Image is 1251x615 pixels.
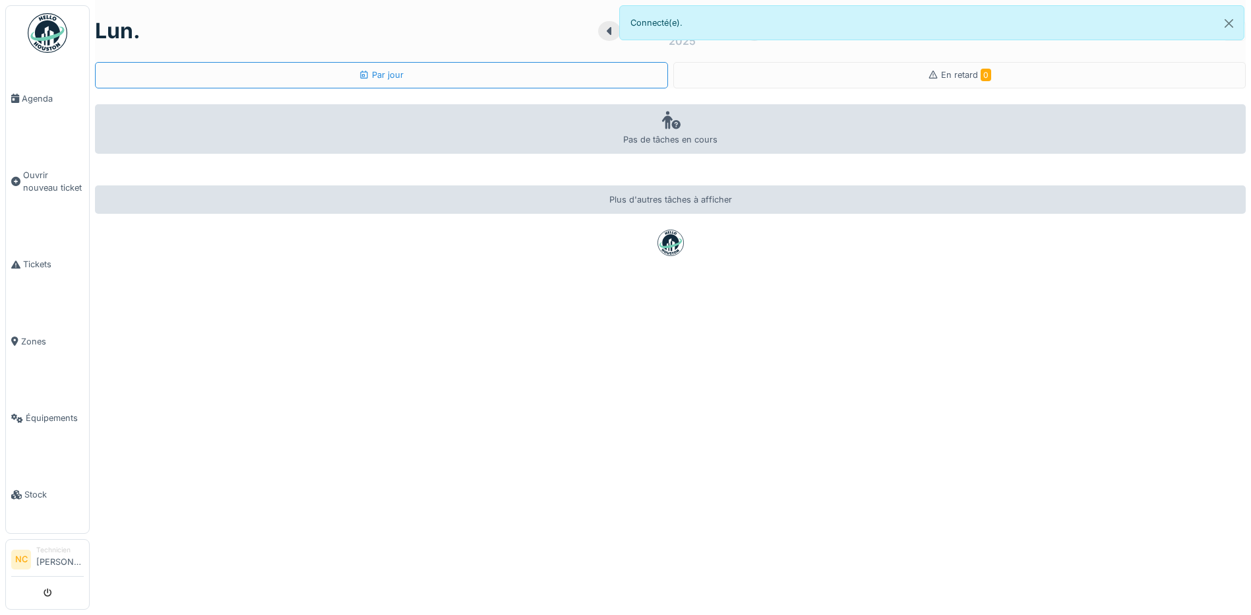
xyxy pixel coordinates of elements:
span: Agenda [22,92,84,105]
li: NC [11,550,31,569]
button: Close [1214,6,1244,41]
a: Ouvrir nouveau ticket [6,137,89,226]
a: Stock [6,457,89,533]
div: Par jour [359,69,404,81]
li: [PERSON_NAME] [36,545,84,573]
div: Pas de tâches en cours [95,104,1246,154]
span: 0 [981,69,991,81]
span: Équipements [26,412,84,424]
span: Ouvrir nouveau ticket [23,169,84,194]
span: En retard [941,70,991,80]
div: Technicien [36,545,84,555]
img: Badge_color-CXgf-gQk.svg [28,13,67,53]
a: Équipements [6,380,89,457]
a: Tickets [6,226,89,303]
div: Connecté(e). [619,5,1245,40]
a: Zones [6,303,89,379]
div: Plus d'autres tâches à afficher [95,185,1246,214]
h1: lun. [95,18,140,44]
a: Agenda [6,60,89,137]
span: Stock [24,488,84,501]
img: badge-BVDL4wpA.svg [657,230,684,256]
span: Zones [21,335,84,348]
div: 2025 [669,33,696,49]
span: Tickets [23,258,84,271]
a: NC Technicien[PERSON_NAME] [11,545,84,577]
